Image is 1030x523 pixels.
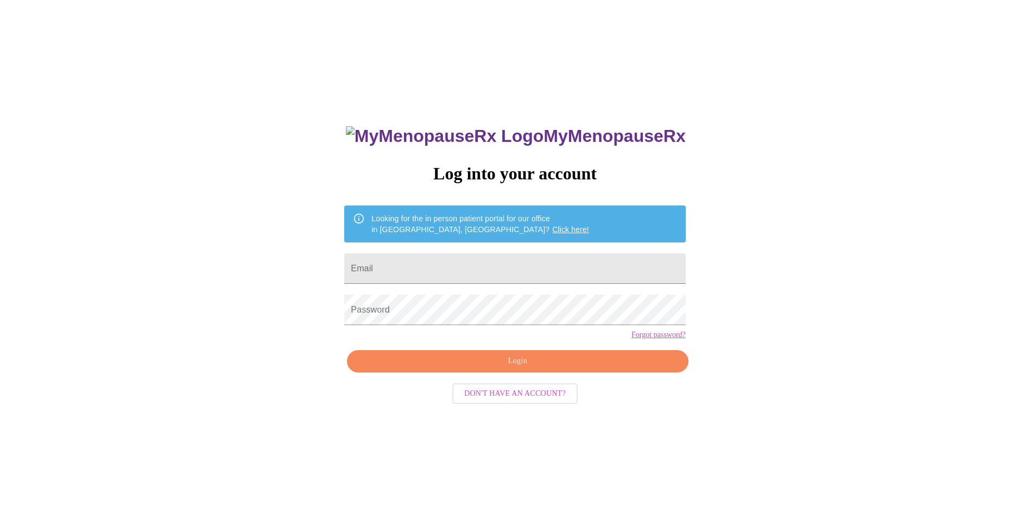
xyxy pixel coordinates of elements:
img: MyMenopauseRx Logo [346,126,544,146]
a: Don't have an account? [450,388,580,397]
h3: MyMenopauseRx [346,126,686,146]
span: Login [359,354,675,368]
a: Click here! [552,225,589,234]
button: Don't have an account? [452,383,578,404]
h3: Log into your account [344,164,685,184]
a: Forgot password? [631,331,686,339]
span: Don't have an account? [464,387,566,401]
div: Looking for the in person patient portal for our office in [GEOGRAPHIC_DATA], [GEOGRAPHIC_DATA]? [371,209,589,239]
button: Login [347,350,688,372]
